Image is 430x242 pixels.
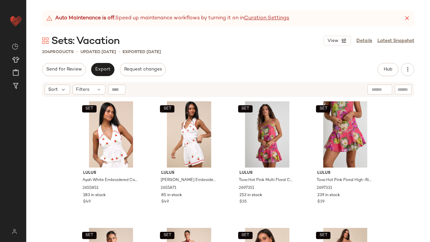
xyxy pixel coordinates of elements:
[324,36,351,46] button: View
[241,107,249,111] span: SET
[377,37,414,44] a: Latest Snapshot
[42,37,49,44] img: svg%3e
[83,192,106,198] span: 183 in stock
[160,232,174,239] button: SET
[241,233,249,238] span: SET
[317,192,340,198] span: 239 in stock
[317,199,325,205] span: $39
[123,49,161,55] p: Exported [DATE]
[234,101,300,168] img: 2697351_03_back_2025-07-21.jpg
[9,14,22,28] img: heart_red.DM2ytmEG.svg
[85,107,93,111] span: SET
[119,49,120,55] span: •
[80,49,116,55] p: updated [DATE]
[161,177,216,183] span: [PERSON_NAME] Embroidered High-Rise Shorts
[239,199,247,205] span: $35
[51,35,120,48] span: Sets: Vacation
[239,185,254,191] span: 2697351
[95,67,110,72] span: Export
[156,101,222,168] img: 12768181_2655871.jpg
[46,14,289,22] div: Speed up maintenance workflows by turning it on in
[383,67,393,72] span: Hub
[161,199,169,205] span: $49
[327,38,338,44] span: View
[91,63,114,76] button: Export
[77,49,78,55] span: •
[238,232,253,239] button: SET
[55,14,115,22] strong: Auto Maintenance is off.
[120,63,166,76] button: Request changes
[312,101,378,168] img: 2697331_03_back_2025-07-21.jpg
[319,233,328,238] span: SET
[82,105,97,112] button: SET
[356,37,372,44] a: Details
[82,232,97,239] button: SET
[83,199,91,205] span: $49
[78,101,144,168] img: 12768281_2655851.jpg
[160,105,174,112] button: SET
[377,63,398,76] button: Hub
[239,170,295,176] span: Lulus
[48,86,58,93] span: Sort
[124,67,162,72] span: Request changes
[42,50,50,54] span: 204
[317,177,372,183] span: Tova Hot Pink Floral High-Rise Mini Skirt
[83,177,138,183] span: Ayah White Embroidered Collared Button-Front Top
[319,107,328,111] span: SET
[316,105,330,112] button: SET
[83,170,139,176] span: Lulus
[163,107,171,111] span: SET
[76,86,90,93] span: Filters
[239,177,294,183] span: Tova Hot Pink Multi Floral Cami Top
[239,192,262,198] span: 253 in stock
[42,63,86,76] button: Send for Review
[12,43,18,50] img: svg%3e
[46,67,82,72] span: Send for Review
[83,185,99,191] span: 2655851
[85,233,93,238] span: SET
[161,192,182,198] span: 85 in stock
[244,14,289,22] a: Curation Settings
[42,49,74,55] div: Products
[163,233,171,238] span: SET
[161,185,176,191] span: 2655871
[8,229,21,234] img: svg%3e
[317,185,332,191] span: 2697331
[316,232,330,239] button: SET
[238,105,253,112] button: SET
[317,170,373,176] span: Lulus
[161,170,217,176] span: Lulus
